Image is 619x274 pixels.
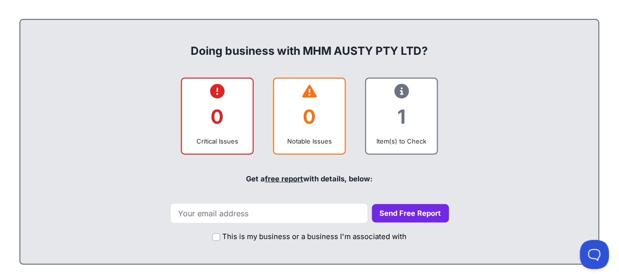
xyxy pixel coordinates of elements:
div: Doing business with MHM AUSTY PTY LTD? [30,28,589,59]
div: 1 [374,97,429,136]
div: Item(s) to Check [374,136,429,146]
div: 0 [282,97,337,136]
div: 0 [190,97,245,136]
iframe: Toggle Customer Support [580,240,609,269]
a: free report [265,174,304,183]
input: Your email address [170,203,368,224]
button: Send Free Report [372,204,449,223]
label: This is my business or a business I'm associated with [222,231,407,242]
span: Get a with details, below: [246,174,373,183]
div: Critical Issues [190,136,245,146]
div: Notable Issues [282,136,337,146]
